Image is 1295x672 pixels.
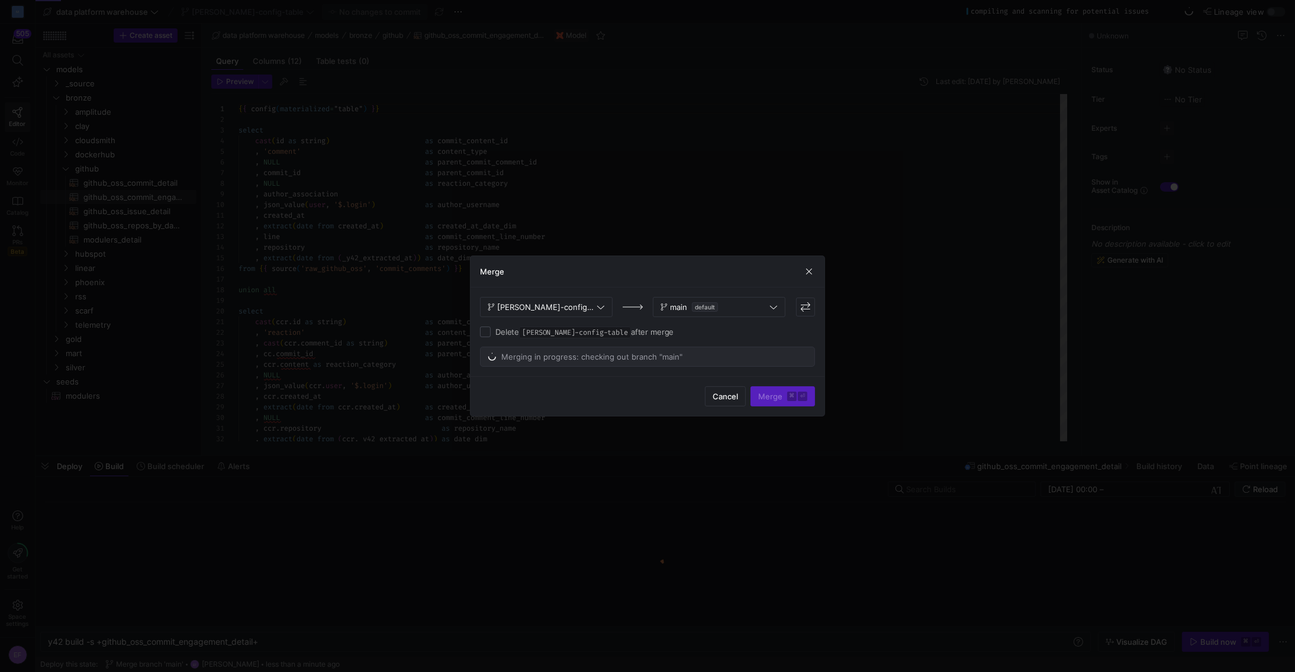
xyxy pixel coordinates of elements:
span: [PERSON_NAME]-config-table [519,327,631,338]
h3: Merge [480,267,504,276]
label: Delete after merge [491,327,674,337]
button: maindefault [653,297,785,317]
button: [PERSON_NAME]-config-table [480,297,613,317]
span: Merging in progress: checking out branch "main" [501,352,683,361]
span: Cancel [713,392,738,401]
span: [PERSON_NAME]-config-table [497,302,597,312]
span: main [670,302,687,312]
span: default [692,302,718,312]
button: Cancel [705,386,746,406]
